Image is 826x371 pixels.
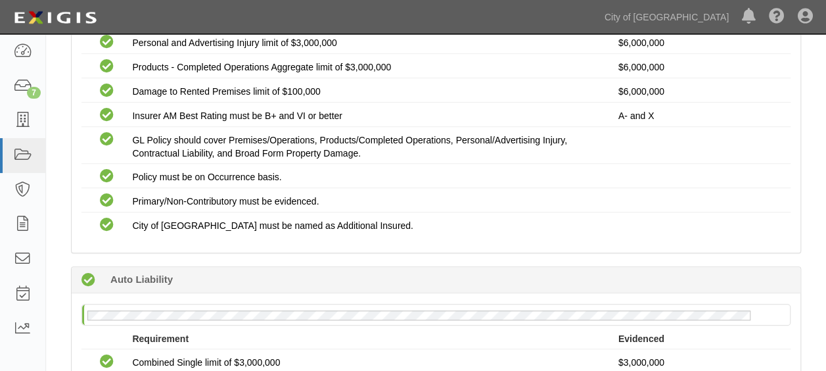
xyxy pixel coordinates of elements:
[100,36,114,49] i: Compliant
[618,61,781,74] p: $6,000,000
[132,86,320,97] span: Damage to Rented Premises limit of $100,000
[132,172,281,182] span: Policy must be on Occurrence basis.
[100,170,114,184] i: Compliant
[110,272,173,286] b: Auto Liability
[618,356,781,369] p: $3,000,000
[100,355,114,369] i: Compliant
[132,111,342,121] span: Insurer AM Best Rating must be B+ and VI or better
[132,220,413,231] span: City of [GEOGRAPHIC_DATA] must be named as Additional Insured.
[100,218,114,232] i: Compliant
[132,135,566,159] span: GL Policy should cover Premises/Operations, Products/Completed Operations, Personal/Advertising I...
[132,37,336,48] span: Personal and Advertising Injury limit of $3,000,000
[618,36,781,49] p: $6,000,000
[100,133,114,147] i: Compliant
[100,60,114,74] i: Compliant
[100,84,114,98] i: Compliant
[132,334,189,344] strong: Requirement
[100,194,114,208] i: Compliant
[132,62,391,72] span: Products - Completed Operations Aggregate limit of $3,000,000
[81,274,95,287] i: Compliant 116 days (since 06/16/2025)
[618,334,664,344] strong: Evidenced
[132,357,280,368] span: Combined Single limit of $3,000,000
[100,109,114,122] i: Compliant
[27,87,41,99] div: 7
[598,4,735,30] a: City of [GEOGRAPHIC_DATA]
[132,196,319,207] span: Primary/Non-Contributory must be evidenced.
[618,85,781,98] p: $6,000,000
[10,6,101,30] img: logo-5460c22ac91f19d4615b14bd174203de0afe785f0fc80cf4dbbc73dc1793850b.png
[618,109,781,122] p: A- and X
[769,9,785,25] i: Help Center - Complianz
